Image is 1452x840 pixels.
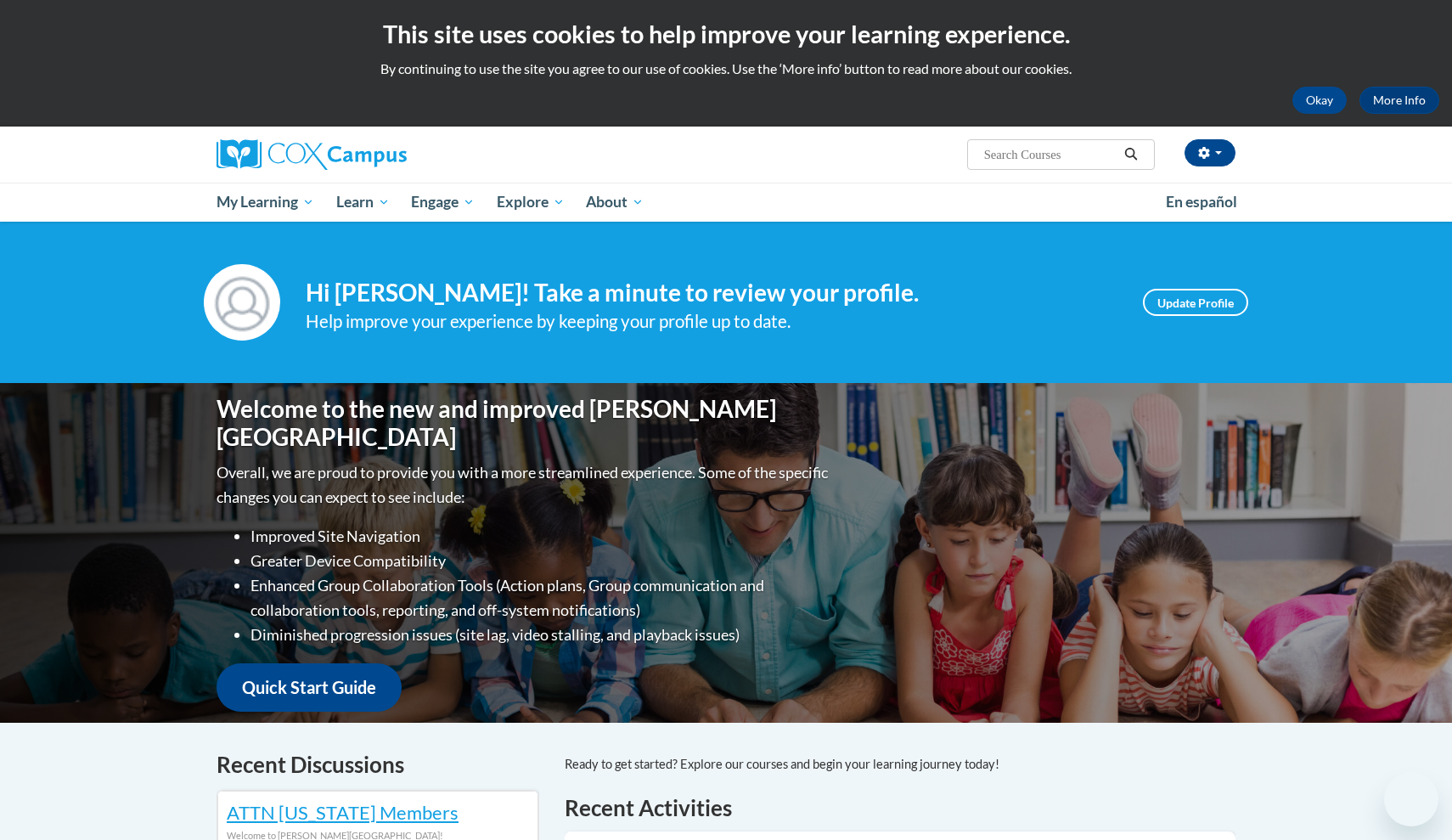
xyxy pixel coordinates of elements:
[325,183,401,222] a: Learn
[400,183,486,222] a: Engage
[497,192,565,212] span: Explore
[250,623,832,647] li: Diminished progression issues (site lag, video stalling, and playback issues)
[336,192,390,212] span: Learn
[306,279,1117,307] h4: Hi [PERSON_NAME]! Take a minute to review your profile.
[1166,193,1237,211] span: En español
[1118,144,1144,165] button: Search
[250,573,832,623] li: Enhanced Group Collaboration Tools (Action plans, Group communication and collaboration tools, re...
[250,549,832,573] li: Greater Device Compatibility
[982,144,1118,165] input: Search Courses
[1384,772,1438,826] iframe: Button to launch messaging window
[1143,289,1248,316] a: Update Profile
[1185,139,1235,166] button: Account Settings
[576,183,656,222] a: About
[13,17,1439,51] h2: This site uses cookies to help improve your learning experience.
[217,192,314,212] span: My Learning
[565,792,1235,823] h1: Recent Activities
[205,183,325,222] a: My Learning
[486,183,576,222] a: Explore
[411,192,475,212] span: Engage
[217,663,402,712] a: Quick Start Guide
[217,395,832,452] h1: Welcome to the new and improved [PERSON_NAME][GEOGRAPHIC_DATA]
[13,59,1439,78] p: By continuing to use the site you agree to our use of cookies. Use the ‘More info’ button to read...
[204,264,280,341] img: Profile Image
[306,307,1117,335] div: Help improve your experience by keeping your profile up to date.
[217,139,539,170] a: Cox Campus
[1155,184,1248,220] a: En español
[586,192,644,212] span: About
[1292,87,1347,114] button: Okay
[250,524,832,549] li: Improved Site Navigation
[217,139,407,170] img: Cox Campus
[191,183,1261,222] div: Main menu
[1359,87,1439,114] a: More Info
[217,460,832,510] p: Overall, we are proud to provide you with a more streamlined experience. Some of the specific cha...
[227,801,459,824] a: ATTN [US_STATE] Members
[217,748,539,781] h4: Recent Discussions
